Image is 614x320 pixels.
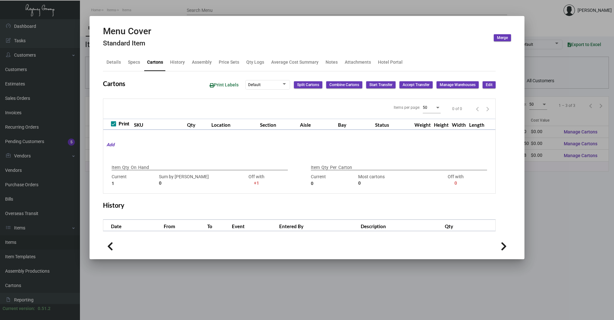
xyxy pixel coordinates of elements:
[131,164,137,171] p: On
[413,119,432,130] th: Weight
[103,80,125,87] h2: Cartons
[258,119,298,130] th: Section
[298,119,336,130] th: Aisle
[112,164,121,171] p: Item
[278,220,359,231] th: Entered By
[468,119,486,130] th: Length
[483,104,493,114] button: Next page
[394,105,420,110] div: Items per page:
[472,104,483,114] button: Previous page
[248,83,261,87] span: Default
[185,119,210,130] th: Qty
[345,59,371,66] div: Attachments
[147,59,163,66] div: Cartons
[358,173,430,187] div: Most cartons
[234,173,279,187] div: Off with
[311,173,355,187] div: Current
[103,26,151,37] h2: Menu Cover
[423,105,427,110] span: 50
[359,220,444,231] th: Description
[138,164,149,171] p: Hand
[297,82,319,88] span: Split Cartons
[38,305,51,312] div: 0.51.2
[321,164,328,171] p: Qty
[103,141,114,148] mat-hint: Add
[366,81,396,88] button: Start Transfer
[206,220,230,231] th: To
[369,82,392,88] span: Start Transfer
[132,119,185,130] th: SKU
[326,81,362,88] button: Combine Cartons
[486,82,492,88] span: Edit
[326,59,338,66] div: Notes
[219,59,239,66] div: Price Sets
[230,220,278,231] th: Event
[440,82,476,88] span: Manage Warehouses
[497,35,508,41] span: Merge
[432,119,450,130] th: Height
[443,220,495,231] th: Qty
[3,305,35,312] div: Current version:
[403,82,429,88] span: Accept Transfer
[329,82,359,88] span: Combine Cartons
[246,59,264,66] div: Qty Logs
[103,39,151,47] h4: Standard Item
[399,81,433,88] button: Accept Transfer
[128,59,140,66] div: Specs
[204,79,244,91] button: Print Labels
[294,81,322,88] button: Split Cartons
[106,59,121,66] div: Details
[170,59,185,66] div: History
[374,119,413,130] th: Status
[330,164,337,171] p: Per
[338,164,352,171] p: Carton
[311,164,320,171] p: Item
[103,220,162,231] th: Date
[450,119,468,130] th: Width
[159,173,231,187] div: Sum by [PERSON_NAME]
[494,34,511,41] button: Merge
[452,106,462,112] div: 0 of 0
[434,173,478,187] div: Off with
[119,120,129,128] span: Print
[209,82,239,87] span: Print Labels
[122,164,129,171] p: Qty
[103,201,124,209] h2: History
[271,59,319,66] div: Average Cost Summary
[210,119,258,130] th: Location
[162,220,206,231] th: From
[437,81,479,88] button: Manage Warehouses
[423,105,441,110] mat-select: Items per page:
[336,119,374,130] th: Bay
[378,59,403,66] div: Hotel Portal
[483,81,496,88] button: Edit
[192,59,212,66] div: Assembly
[112,173,156,187] div: Current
